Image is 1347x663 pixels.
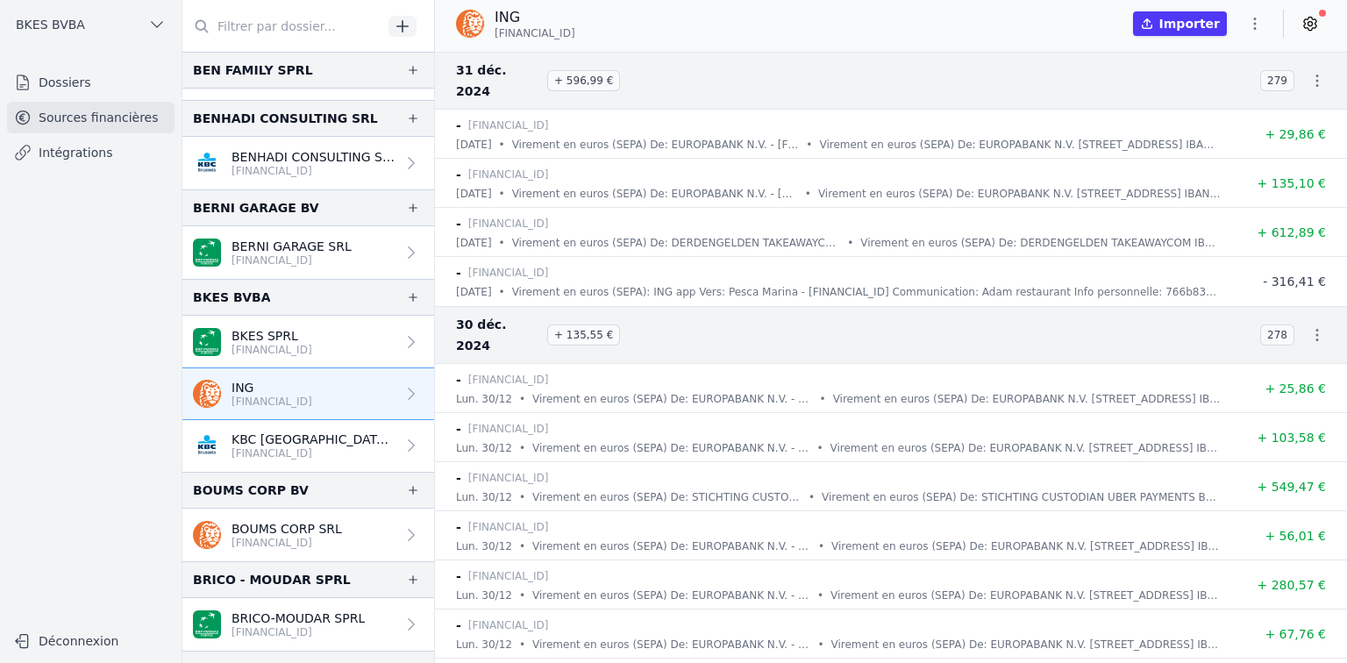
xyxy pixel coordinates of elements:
[182,509,434,561] a: BOUMS CORP SRL [FINANCIAL_ID]
[456,615,461,636] p: -
[499,283,505,301] div: •
[232,431,396,448] p: KBC [GEOGRAPHIC_DATA] - Compte d'épargne
[822,488,1221,506] p: Virement en euros (SEPA) De: STICHTING CUSTODIAN UBER PAYMENTS BURGERWEESHUISPAD 301 AMSTERDAM NH...
[193,149,221,177] img: KBC_BRUSSELS_KREDBEBB.png
[456,314,540,356] span: 30 déc. 2024
[456,488,512,506] p: lun. 30/12
[182,368,434,420] a: ING [FINANCIAL_ID]
[182,226,434,279] a: BERNI GARAGE SRL [FINANCIAL_ID]
[495,26,575,40] span: [FINANCIAL_ID]
[532,488,802,506] p: Virement en euros (SEPA) De: STICHTING CUSTODIAN UBER PAYMENTS - [FINANCIAL_ID] Communication: PO...
[818,538,824,555] div: •
[193,108,378,129] div: BENHADI CONSULTING SRL
[232,395,312,409] p: [FINANCIAL_ID]
[519,636,525,653] div: •
[817,587,823,604] div: •
[512,185,798,203] p: Virement en euros (SEPA) De: EUROPABANK N.V. - [FINANCIAL_ID] Communication: MC-UID: 162346 01 DD...
[532,587,810,604] p: Virement en euros (SEPA) De: EUROPABANK N.V. - [FINANCIAL_ID] Communication: VISA-UID: 162346 01 ...
[1257,480,1326,494] span: + 549,47 €
[456,234,492,252] p: [DATE]
[816,439,823,457] div: •
[232,327,312,345] p: BKES SPRL
[193,60,313,81] div: BEN FAMILY SPRL
[1265,127,1326,141] span: + 29,86 €
[805,185,811,203] div: •
[193,239,221,267] img: BNP_BE_BUSINESS_GEBABEBB.png
[456,467,461,488] p: -
[468,617,549,634] p: [FINANCIAL_ID]
[1260,324,1294,346] span: 278
[232,238,352,255] p: BERNI GARAGE SRL
[519,488,525,506] div: •
[468,420,549,438] p: [FINANCIAL_ID]
[499,234,505,252] div: •
[7,102,175,133] a: Sources financières
[532,538,811,555] p: Virement en euros (SEPA) De: EUROPABANK N.V. - [FINANCIAL_ID] Communication: VISA-UID: 162346 01 ...
[193,521,221,549] img: ing.png
[456,164,461,185] p: -
[499,136,505,153] div: •
[232,148,396,166] p: BENHADI CONSULTING SRL
[547,70,620,91] span: + 596,99 €
[456,439,512,457] p: lun. 30/12
[532,439,809,457] p: Virement en euros (SEPA) De: EUROPABANK N.V. - [FINANCIAL_ID] Communication: MC-UID: 162346 01 DD...
[193,197,319,218] div: BERNI GARAGE BV
[7,627,175,655] button: Déconnexion
[456,213,461,234] p: -
[468,518,549,536] p: [FINANCIAL_ID]
[830,439,1222,457] p: Virement en euros (SEPA) De: EUROPABANK N.V. [STREET_ADDRESS] IBAN: [FINANCIAL_ID] Communication ...
[456,390,512,408] p: lun. 30/12
[193,431,221,460] img: KBC_BRUSSELS_KREDBEBB.png
[232,446,396,460] p: [FINANCIAL_ID]
[1257,225,1326,239] span: + 612,89 €
[831,538,1221,555] p: Virement en euros (SEPA) De: EUROPABANK N.V. [STREET_ADDRESS] IBAN: [FINANCIAL_ID] Communication ...
[809,488,815,506] div: •
[456,369,461,390] p: -
[193,610,221,638] img: BNP_BE_BUSINESS_GEBABEBB.png
[182,598,434,651] a: BRICO-MOUDAR SPRL [FINANCIAL_ID]
[860,234,1221,252] p: Virement en euros (SEPA) De: DERDENGELDEN TAKEAWAYCOM IBAN: [FINANCIAL_ID] Communication : PAIEME...
[456,262,461,283] p: -
[468,371,549,389] p: [FINANCIAL_ID]
[830,587,1221,604] p: Virement en euros (SEPA) De: EUROPABANK N.V. [STREET_ADDRESS] IBAN: [FINANCIAL_ID] Communication ...
[847,234,853,252] div: •
[232,520,342,538] p: BOUMS CORP SRL
[1257,578,1326,592] span: + 280,57 €
[456,636,512,653] p: lun. 30/12
[817,636,823,653] div: •
[831,636,1221,653] p: Virement en euros (SEPA) De: EUROPABANK N.V. [STREET_ADDRESS] IBAN: [FINANCIAL_ID] Communication ...
[1257,176,1326,190] span: + 135,10 €
[456,517,461,538] p: -
[512,234,841,252] p: Virement en euros (SEPA) De: DERDENGELDEN TAKEAWAYCOM - [FINANCIAL_ID] Communication: PAIEMENT PO...
[1265,529,1326,543] span: + 56,01 €
[232,253,352,267] p: [FINANCIAL_ID]
[820,390,826,408] div: •
[456,115,461,136] p: -
[456,566,461,587] p: -
[499,185,505,203] div: •
[7,11,175,39] button: BKES BVBA
[519,538,525,555] div: •
[456,136,492,153] p: [DATE]
[468,215,549,232] p: [FINANCIAL_ID]
[182,316,434,368] a: BKES SPRL [FINANCIAL_ID]
[833,390,1221,408] p: Virement en euros (SEPA) De: EUROPABANK N.V. [STREET_ADDRESS] IBAN: [FINANCIAL_ID] Communication ...
[519,587,525,604] div: •
[818,185,1221,203] p: Virement en euros (SEPA) De: EUROPABANK N.V. [STREET_ADDRESS] IBAN: [FINANCIAL_ID] Communication ...
[7,67,175,98] a: Dossiers
[519,439,525,457] div: •
[456,418,461,439] p: -
[1133,11,1227,36] button: Importer
[532,390,813,408] p: Virement en euros (SEPA) De: EUROPABANK N.V. - [FINANCIAL_ID] Communication: MAESTRO-UID: 162346 ...
[806,136,812,153] div: •
[495,7,575,28] p: ING
[232,164,396,178] p: [FINANCIAL_ID]
[1265,627,1326,641] span: + 67,76 €
[182,11,382,42] input: Filtrer par dossier...
[519,390,525,408] div: •
[456,10,484,38] img: ing.png
[456,283,492,301] p: [DATE]
[456,60,540,102] span: 31 déc. 2024
[182,137,434,189] a: BENHADI CONSULTING SRL [FINANCIAL_ID]
[468,166,549,183] p: [FINANCIAL_ID]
